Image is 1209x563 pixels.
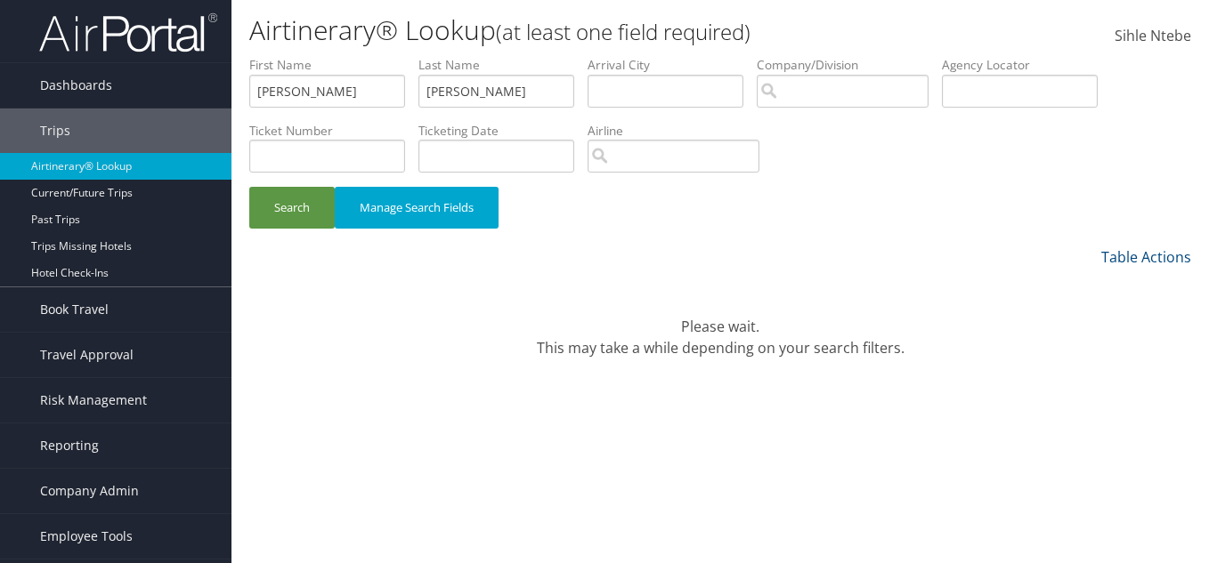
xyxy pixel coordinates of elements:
[1101,247,1191,267] a: Table Actions
[40,469,139,513] span: Company Admin
[249,56,418,74] label: First Name
[1115,9,1191,64] a: Sihle Ntebe
[249,12,877,49] h1: Airtinerary® Lookup
[418,122,588,140] label: Ticketing Date
[335,187,499,229] button: Manage Search Fields
[588,122,773,140] label: Airline
[588,56,757,74] label: Arrival City
[942,56,1111,74] label: Agency Locator
[40,423,99,468] span: Reporting
[40,63,112,108] span: Dashboards
[40,333,134,377] span: Travel Approval
[40,514,133,559] span: Employee Tools
[249,187,335,229] button: Search
[40,109,70,153] span: Trips
[757,56,942,74] label: Company/Division
[249,294,1191,358] div: Please wait. This may take a while depending on your search filters.
[40,378,147,422] span: Risk Management
[39,12,217,53] img: airportal-logo.png
[496,17,751,46] small: (at least one field required)
[418,56,588,74] label: Last Name
[1115,26,1191,45] span: Sihle Ntebe
[249,122,418,140] label: Ticket Number
[40,287,109,332] span: Book Travel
